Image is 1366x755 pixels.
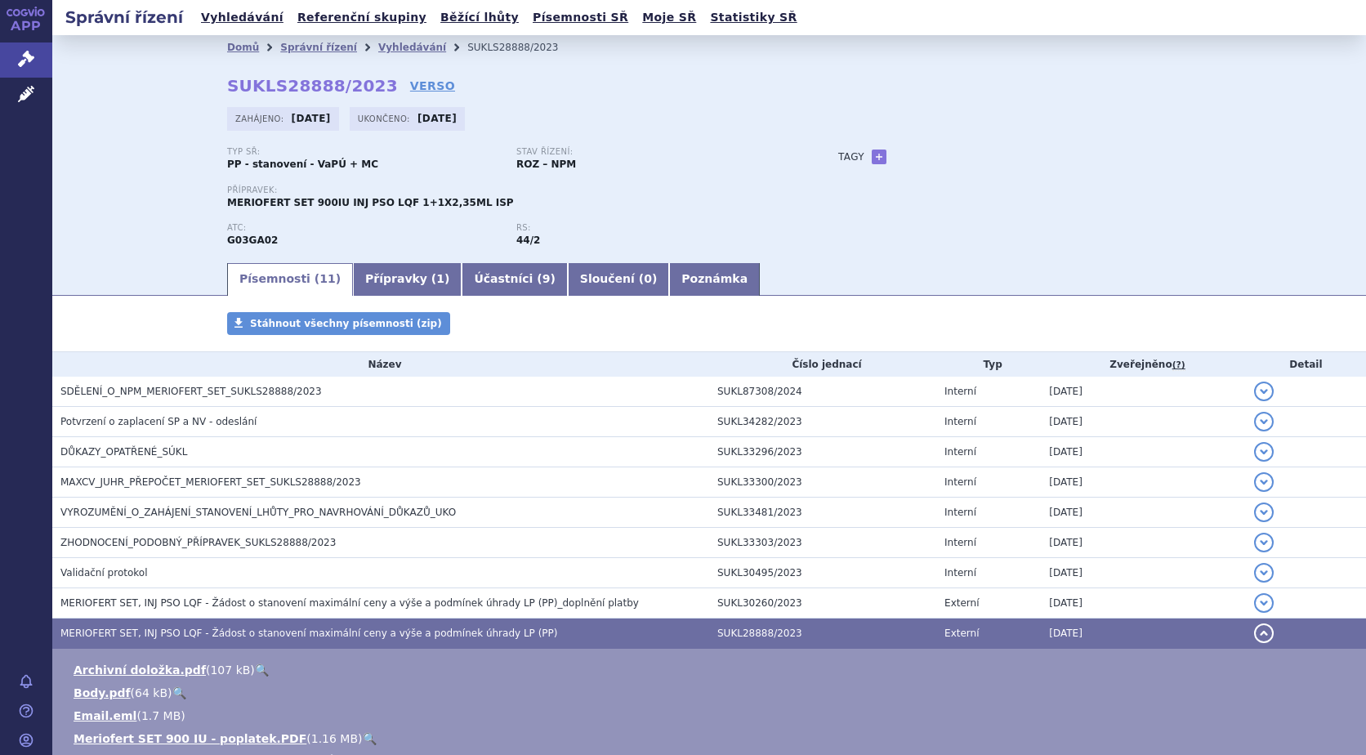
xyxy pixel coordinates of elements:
[436,272,444,285] span: 1
[944,597,979,609] span: Externí
[516,159,576,170] strong: ROZ – NPM
[227,76,398,96] strong: SUKLS28888/2023
[74,662,1350,678] li: ( )
[944,507,976,518] span: Interní
[1041,588,1246,619] td: [DATE]
[60,628,558,639] span: MERIOFERT SET, INJ PSO LQF - Žádost o stanovení maximální ceny a výše a podmínek úhrady LP (PP)
[52,352,709,377] th: Název
[60,386,322,397] span: SDĚLENÍ_O_NPM_MERIOFERT_SET_SUKLS28888/2023
[936,352,1041,377] th: Typ
[944,386,976,397] span: Interní
[709,377,936,407] td: SUKL87308/2024
[516,223,789,233] p: RS:
[353,263,462,296] a: Přípravky (1)
[196,7,288,29] a: Vyhledávání
[378,42,446,53] a: Vyhledávání
[141,709,181,722] span: 1.7 MB
[60,507,456,518] span: VYROZUMĚNÍ_O_ZAHÁJENÍ_STANOVENÍ_LHŮTY_PRO_NAVRHOVÁNÍ_DŮKAZŮ_UKO
[227,42,259,53] a: Domů
[462,263,567,296] a: Účastníci (9)
[1254,593,1274,613] button: detail
[135,686,167,699] span: 64 kB
[319,272,335,285] span: 11
[1254,442,1274,462] button: detail
[74,709,136,722] a: Email.eml
[1254,382,1274,401] button: detail
[1041,558,1246,588] td: [DATE]
[1041,467,1246,498] td: [DATE]
[528,7,633,29] a: Písemnosti SŘ
[1254,533,1274,552] button: detail
[417,113,457,124] strong: [DATE]
[410,78,455,94] a: VERSO
[1254,503,1274,522] button: detail
[709,498,936,528] td: SUKL33481/2023
[52,6,196,29] h2: Správní řízení
[235,112,287,125] span: Zahájeno:
[709,619,936,649] td: SUKL28888/2023
[1041,407,1246,437] td: [DATE]
[838,147,864,167] h3: Tagy
[542,272,551,285] span: 9
[60,537,336,548] span: ZHODNOCENÍ_PODOBNÝ_PŘÍPRAVEK_SUKLS28888/2023
[250,318,442,329] span: Stáhnout všechny písemnosti (zip)
[227,147,500,157] p: Typ SŘ:
[944,567,976,579] span: Interní
[1041,437,1246,467] td: [DATE]
[1172,360,1185,371] abbr: (?)
[74,732,306,745] a: Meriofert SET 900 IU - poplatek.PDF
[74,685,1350,701] li: ( )
[280,42,357,53] a: Správní řízení
[1254,412,1274,431] button: detail
[435,7,524,29] a: Běžící lhůty
[1246,352,1366,377] th: Detail
[1041,352,1246,377] th: Zveřejněno
[227,263,353,296] a: Písemnosti (11)
[210,663,250,677] span: 107 kB
[709,407,936,437] td: SUKL34282/2023
[363,732,377,745] a: 🔍
[709,558,936,588] td: SUKL30495/2023
[1254,623,1274,643] button: detail
[60,416,257,427] span: Potvrzení o zaplacení SP a NV - odeslání
[516,235,540,246] strong: gonadotropiny ostatní, parent.
[1041,377,1246,407] td: [DATE]
[227,185,806,195] p: Přípravek:
[311,732,358,745] span: 1.16 MB
[1041,498,1246,528] td: [DATE]
[227,197,514,208] span: MERIOFERT SET 900IU INJ PSO LQF 1+1X2,35ML ISP
[872,150,886,164] a: +
[644,272,652,285] span: 0
[944,628,979,639] span: Externí
[74,686,131,699] a: Body.pdf
[637,7,701,29] a: Moje SŘ
[255,663,269,677] a: 🔍
[709,528,936,558] td: SUKL33303/2023
[358,112,413,125] span: Ukončeno:
[709,352,936,377] th: Číslo jednací
[60,567,148,579] span: Validační protokol
[669,263,760,296] a: Poznámka
[709,437,936,467] td: SUKL33296/2023
[74,663,206,677] a: Archivní doložka.pdf
[1254,563,1274,583] button: detail
[60,597,639,609] span: MERIOFERT SET, INJ PSO LQF - Žádost o stanovení maximální ceny a výše a podmínek úhrady LP (PP)_d...
[705,7,801,29] a: Statistiky SŘ
[944,416,976,427] span: Interní
[227,223,500,233] p: ATC:
[709,588,936,619] td: SUKL30260/2023
[568,263,669,296] a: Sloučení (0)
[227,235,278,246] strong: MENOTROPIN (LIDSKÝ MENOPAUZÁLNÍ GONADOTROPIN)
[944,476,976,488] span: Interní
[1041,619,1246,649] td: [DATE]
[1041,528,1246,558] td: [DATE]
[60,446,187,458] span: DŮKAZY_OPATŘENÉ_SÚKL
[74,708,1350,724] li: ( )
[944,537,976,548] span: Interní
[1254,472,1274,492] button: detail
[172,686,186,699] a: 🔍
[74,730,1350,747] li: ( )
[709,467,936,498] td: SUKL33300/2023
[227,312,450,335] a: Stáhnout všechny písemnosti (zip)
[60,476,361,488] span: MAXCV_JUHR_PŘEPOČET_MERIOFERT_SET_SUKLS28888/2023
